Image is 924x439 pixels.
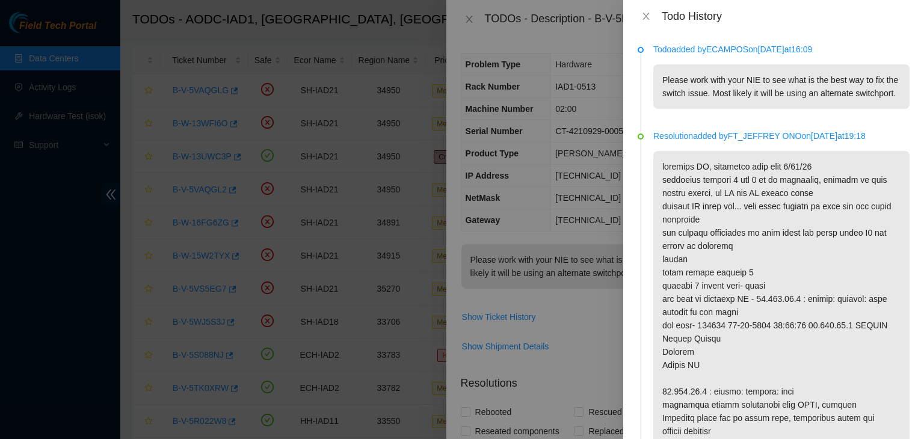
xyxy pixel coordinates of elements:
[638,11,654,22] button: Close
[653,129,910,143] p: Resolution added by FT_JEFFREY ONO on [DATE] at 19:18
[653,64,910,109] p: Please work with your NIE to see what is the best way to fix the switch issue. Most likely it wil...
[641,11,651,21] span: close
[653,43,910,56] p: Todo added by ECAMPOS on [DATE] at 16:09
[662,10,910,23] div: Todo History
